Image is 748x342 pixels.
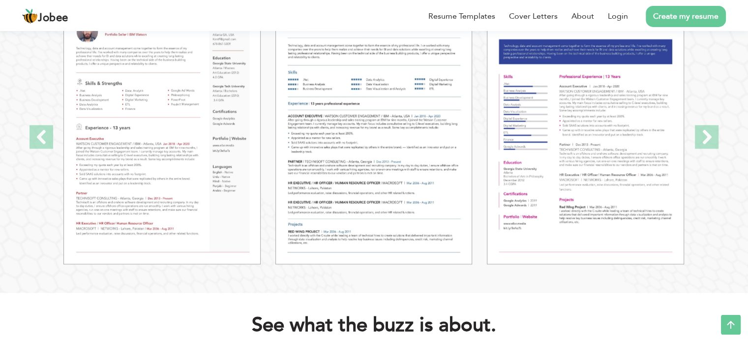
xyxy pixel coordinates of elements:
a: Cover Letters [509,10,558,22]
img: jobee.io [22,8,38,24]
a: About [571,10,594,22]
a: Resume Templates [428,10,495,22]
h2: See what the buzz is about. [252,312,496,338]
a: Jobee [22,8,68,24]
a: Login [608,10,628,22]
a: Create my resume [646,6,726,27]
span: Jobee [38,13,68,24]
